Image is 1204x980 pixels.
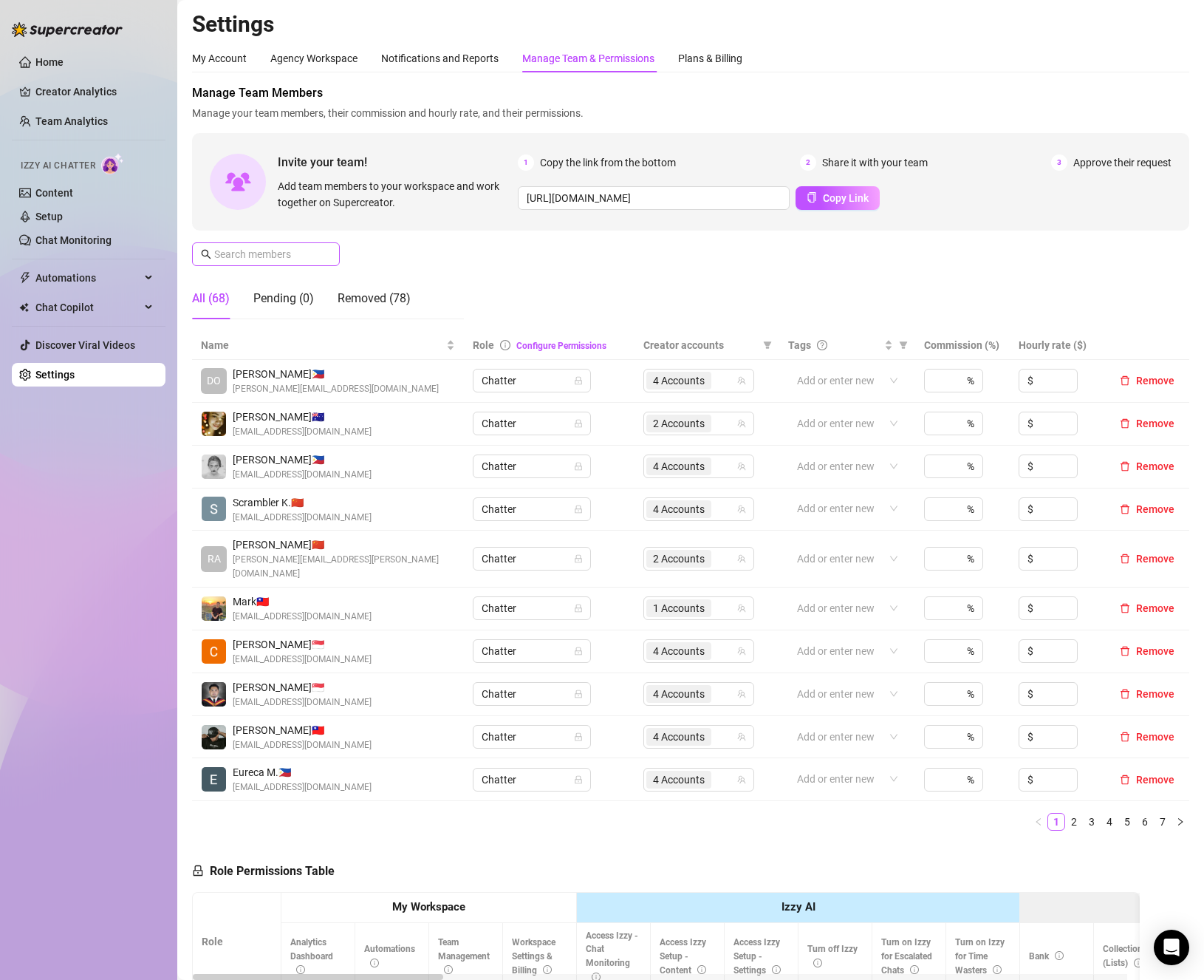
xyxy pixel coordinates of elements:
[660,937,706,976] span: Access Izzy Setup - Content
[202,725,226,749] img: Jericko
[202,639,226,664] img: Charlotte Acogido
[233,425,372,439] span: [EMAIL_ADDRESS][DOMAIN_NAME]
[35,115,108,127] a: Team Analytics
[233,679,372,695] span: [PERSON_NAME] 🇸🇬
[438,937,490,976] span: Team Management
[1051,154,1067,171] span: 3
[192,290,230,307] div: All (68)
[482,726,582,748] span: Chatter
[1120,775,1130,785] span: delete
[381,50,499,67] div: Notifications and Reports
[1136,503,1174,515] span: Remove
[1171,813,1189,831] li: Next Page
[788,337,811,353] span: Tags
[646,685,711,703] span: 4 Accounts
[35,266,140,290] span: Automations
[233,593,372,610] span: Mark 🇹🇼
[233,738,372,752] span: [EMAIL_ADDRESS][DOMAIN_NAME]
[796,186,880,210] button: Copy Link
[21,159,95,173] span: Izzy AI Chatter
[899,341,908,350] span: filter
[896,334,911,356] span: filter
[1154,930,1189,965] div: Open Intercom Messenger
[482,412,582,435] span: Chatter
[290,937,333,976] span: Analytics Dashboard
[697,965,706,974] span: info-circle
[233,409,372,425] span: [PERSON_NAME] 🇦🇺
[1120,461,1130,472] span: delete
[392,900,465,913] strong: My Workspace
[192,862,335,880] h5: Role Permissions Table
[807,192,817,203] span: copy
[516,341,606,351] a: Configure Permissions
[763,341,772,350] span: filter
[233,494,372,511] span: Scrambler K. 🇨🇳
[1047,813,1065,831] li: 1
[653,501,705,517] span: 4 Accounts
[574,462,583,471] span: lock
[1048,814,1064,830] a: 1
[1120,603,1130,613] span: delete
[737,775,746,784] span: team
[101,153,124,174] img: AI Chatter
[192,50,247,67] div: My Account
[233,636,372,653] span: [PERSON_NAME] 🇸🇬
[737,732,746,741] span: team
[278,153,518,171] span: Invite your team!
[35,234,112,246] a: Chat Monitoring
[1176,817,1185,826] span: right
[473,339,494,351] span: Role
[482,455,582,477] span: Chatter
[993,965,1002,974] span: info-circle
[678,50,742,67] div: Plans & Billing
[646,550,711,568] span: 2 Accounts
[233,452,372,468] span: [PERSON_NAME] 🇵🇭
[35,211,63,222] a: Setup
[233,610,372,624] span: [EMAIL_ADDRESS][DOMAIN_NAME]
[1073,154,1171,171] span: Approve their request
[482,769,582,791] span: Chatter
[646,642,711,660] span: 4 Accounts
[915,331,1010,360] th: Commission (%)
[760,334,775,356] span: filter
[512,937,555,976] span: Workspace Settings & Billing
[233,366,439,382] span: [PERSON_NAME] 🇵🇭
[646,372,711,389] span: 4 Accounts
[233,695,372,710] span: [EMAIL_ADDRESS][DOMAIN_NAME]
[737,376,746,385] span: team
[1103,944,1147,968] span: Collections (Lists)
[482,640,582,662] span: Chatter
[444,965,453,974] span: info-circle
[1119,814,1135,830] a: 5
[1120,554,1130,564] span: delete
[1120,646,1130,656] span: delete
[192,865,204,877] span: lock
[233,468,372,482] span: [EMAIL_ADDRESS][DOMAIN_NAME]
[653,551,705,567] span: 2 Accounts
[1114,599,1180,617] button: Remove
[772,965,781,974] span: info-circle
[278,178,512,211] span: Add team members to your workspace and work together on Supercreator.
[233,382,439,396] span: [PERSON_NAME][EMAIL_ADDRESS][DOMAIN_NAME]
[1136,418,1174,429] span: Remove
[653,600,705,616] span: 1 Accounts
[1155,814,1171,830] a: 7
[737,419,746,428] span: team
[370,959,379,967] span: info-circle
[1010,331,1105,360] th: Hourly rate ($)
[500,340,510,350] span: info-circle
[807,944,858,968] span: Turn off Izzy
[482,548,582,570] span: Chatter
[1114,550,1180,568] button: Remove
[208,551,221,567] span: RA
[1136,375,1174,387] span: Remove
[296,965,305,974] span: info-circle
[233,722,372,738] span: [PERSON_NAME] 🇹🇼
[1114,372,1180,389] button: Remove
[1114,457,1180,475] button: Remove
[202,455,226,479] img: Audrey Elaine
[643,337,758,353] span: Creator accounts
[1120,504,1130,514] span: delete
[482,370,582,392] span: Chatter
[653,372,705,389] span: 4 Accounts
